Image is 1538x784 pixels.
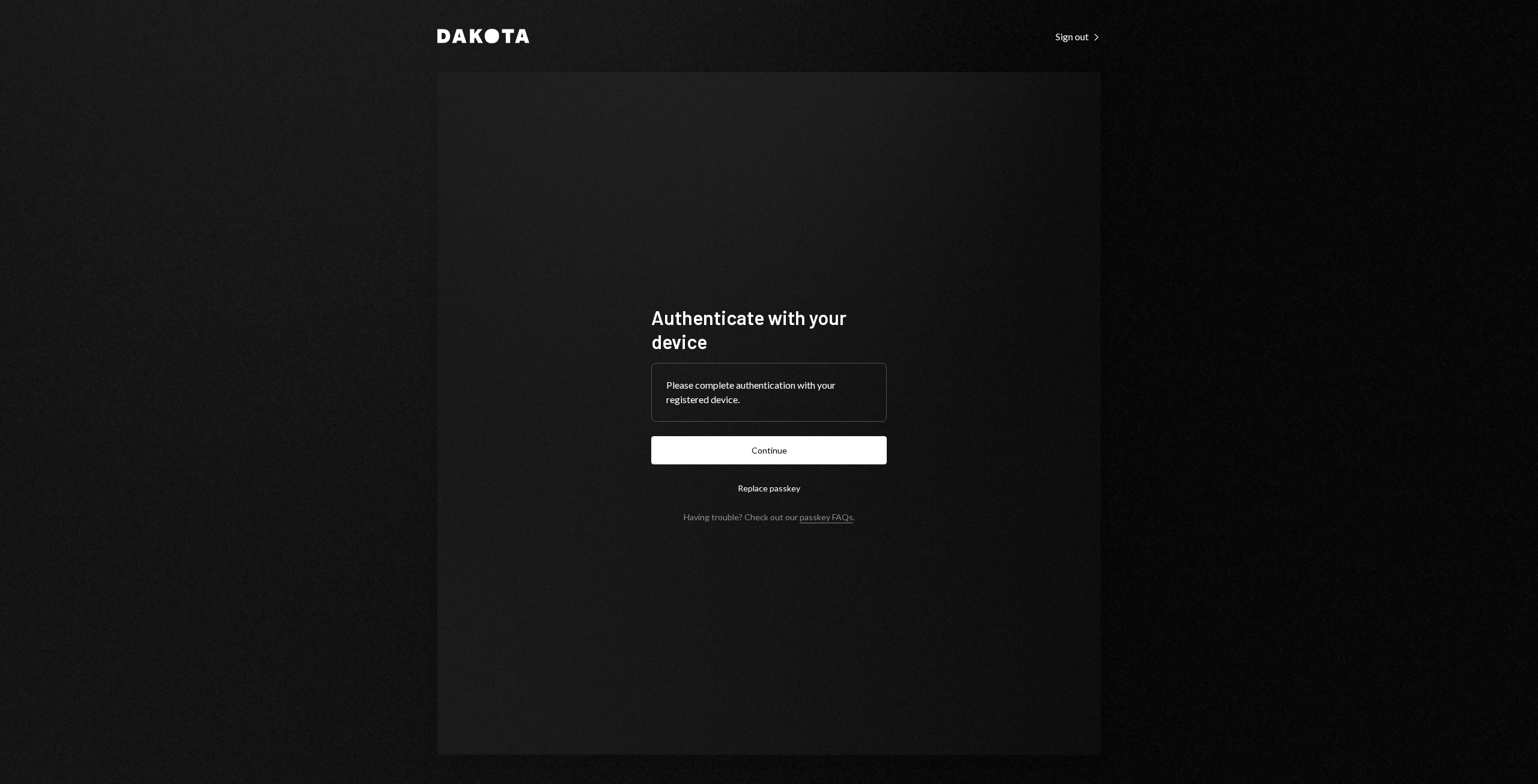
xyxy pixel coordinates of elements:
a: Sign out [1056,29,1101,43]
div: Sign out [1056,31,1101,43]
h1: Authenticate with your device [651,305,887,353]
button: Replace passkey [651,474,887,502]
div: Having trouble? Check out our . [684,512,855,522]
div: Please complete authentication with your registered device. [666,378,872,407]
a: passkey FAQs [800,512,853,523]
button: Continue [651,436,887,464]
